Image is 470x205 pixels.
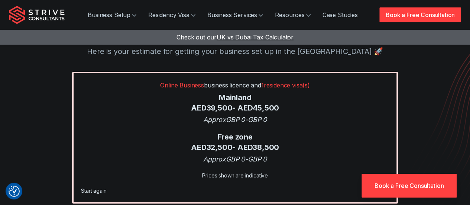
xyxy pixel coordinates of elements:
a: Residency Visa [142,7,201,22]
div: Free zone AED 32,500 - AED 38,500 [81,132,389,153]
a: Case Studies [317,7,364,22]
a: Start again [81,188,106,194]
span: UK vs Dubai Tax Calculator [217,33,294,41]
div: Mainland AED 39,500 - AED 45,500 [81,93,389,113]
img: Revisit consent button [9,186,20,197]
a: Business Setup [82,7,142,22]
div: Approx GBP 0 - GBP 0 [81,115,389,125]
div: Prices shown are indicative [81,172,389,179]
a: Resources [269,7,317,22]
a: Check out ourUK vs Dubai Tax Calculator [176,33,294,41]
a: Book a Free Consultation [362,174,457,198]
p: Here is your estimate for getting your business set up in the [GEOGRAPHIC_DATA] 🚀 [9,46,461,57]
div: Approx GBP 0 - GBP 0 [81,154,389,164]
span: Online Business [160,81,204,89]
img: Strive Consultants [9,6,65,24]
span: 1 residence visa(s) [261,81,310,89]
a: Book a Free Consultation [379,7,461,22]
p: business licence and [81,81,389,90]
a: Business Services [201,7,269,22]
button: Consent Preferences [9,186,20,197]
